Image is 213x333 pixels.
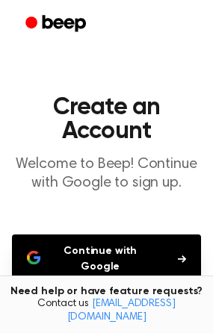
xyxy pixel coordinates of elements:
span: Contact us [9,298,204,324]
a: [EMAIL_ADDRESS][DOMAIN_NAME] [67,299,176,323]
p: Welcome to Beep! Continue with Google to sign up. [12,155,201,193]
h1: Create an Account [12,96,201,143]
a: Beep [15,10,99,39]
button: Continue with Google [12,234,201,284]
